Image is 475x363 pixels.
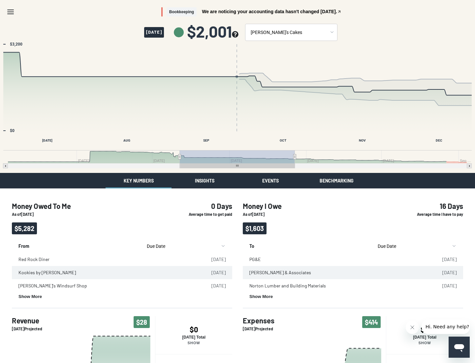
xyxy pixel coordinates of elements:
[155,341,232,345] p: Show
[249,294,273,299] button: Show More
[359,139,366,142] text: NOV
[18,240,138,249] p: From
[249,240,368,249] p: To
[426,266,463,279] td: [DATE]
[160,202,232,210] h4: 0 Days
[362,316,381,328] span: $414
[12,253,195,266] td: Red Rock Diner
[422,319,470,334] iframe: Message from company
[187,23,238,39] span: $2,001
[243,326,274,332] p: [DATE] Projected
[106,173,172,188] button: Key Numbers
[243,266,426,279] td: [PERSON_NAME] & Associates
[391,212,463,217] p: Average time I have to pay
[386,341,463,345] p: Show
[243,202,381,210] h4: Money I Owe
[203,139,209,142] text: SEP
[237,173,303,188] button: Events
[172,173,237,188] button: Insights
[195,253,232,266] td: [DATE]
[386,335,463,340] p: [DATE] Total
[144,27,164,38] span: [DATE]
[144,240,226,253] button: sort by
[134,316,150,328] span: $28
[155,325,232,334] h4: $0
[386,316,463,354] button: $0[DATE] TotalShow
[12,222,37,234] span: $5,282
[436,139,442,142] text: DEC
[243,279,426,292] td: Norton Lumber and Building Materials
[10,42,22,47] text: $3,200
[12,279,195,292] td: [PERSON_NAME]'s Windsurf Shop
[243,222,267,234] span: $1,603
[18,294,42,299] button: Show More
[232,31,238,39] button: see more about your cashflow projection
[280,139,286,142] text: OCT
[123,139,130,142] text: AUG
[161,7,341,17] button: BookkeepingWe are noticing your accounting data hasn't changed [DATE].
[12,212,150,217] p: As of [DATE]
[386,325,463,334] h4: $0
[42,139,52,142] text: [DATE]
[195,279,232,292] td: [DATE]
[243,212,381,217] p: As of [DATE]
[391,202,463,210] h4: 16 Days
[426,279,463,292] td: [DATE]
[449,337,470,358] iframe: Button to launch messaging window
[155,316,232,354] button: $0[DATE] TotalShow
[426,253,463,266] td: [DATE]
[12,326,42,332] p: [DATE] Projected
[195,266,232,279] td: [DATE]
[167,7,197,17] span: Bookkeeping
[12,316,42,325] h4: Revenue
[303,173,369,188] button: Benchmarking
[202,9,337,14] span: We are noticing your accounting data hasn't changed [DATE].
[7,8,15,16] svg: Menu
[12,266,195,279] td: Kookies by [PERSON_NAME]
[243,253,426,266] td: PG&E
[12,202,150,210] h4: Money Owed To Me
[406,321,419,334] iframe: Close message
[155,335,232,340] p: [DATE] Total
[460,159,471,163] text: Sep …
[375,240,457,253] button: sort by
[10,128,15,133] text: $0
[243,316,274,325] h4: Expenses
[160,212,232,217] p: Average time to get paid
